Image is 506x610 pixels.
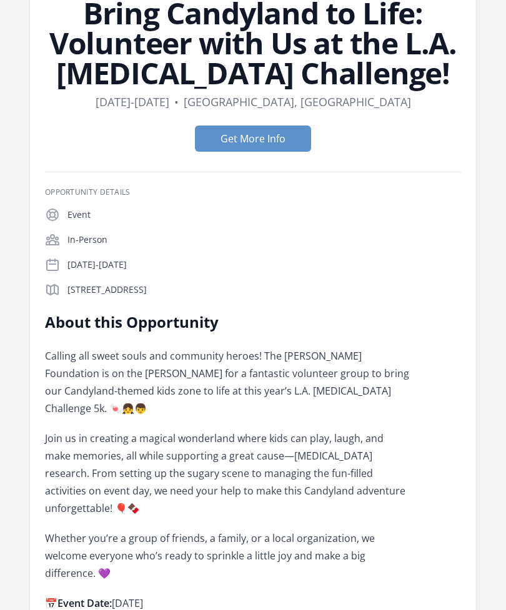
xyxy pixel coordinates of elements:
[45,530,410,583] p: Whether you’re a group of friends, a family, or a local organization, we welcome everyone who’s r...
[67,284,461,297] p: [STREET_ADDRESS]
[45,430,410,518] p: Join us in creating a magical wonderland where kids can play, laugh, and make memories, all while...
[67,259,461,272] p: [DATE]-[DATE]
[195,126,311,152] button: Get More Info
[45,188,461,198] h3: Opportunity Details
[45,313,410,333] h2: About this Opportunity
[67,209,461,222] p: Event
[174,94,179,111] div: •
[96,94,169,111] dd: [DATE]-[DATE]
[67,234,461,247] p: In-Person
[45,348,410,418] p: Calling all sweet souls and community heroes! The [PERSON_NAME] Foundation is on the [PERSON_NAME...
[184,94,411,111] dd: [GEOGRAPHIC_DATA], [GEOGRAPHIC_DATA]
